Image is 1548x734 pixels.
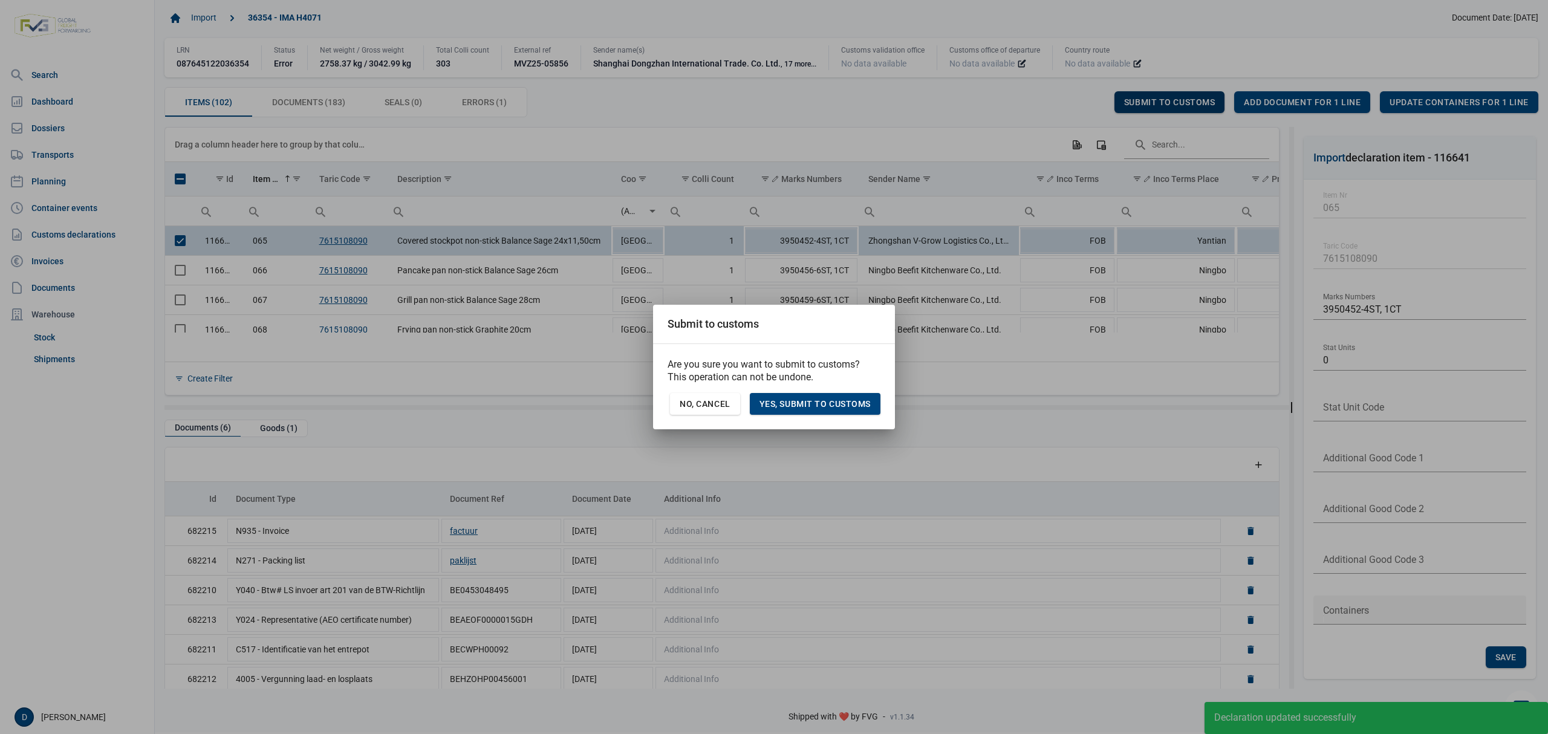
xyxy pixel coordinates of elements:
span: No, Cancel [680,399,730,409]
div: Submit to customs [668,317,759,331]
span: Yes, Submit to customs [759,399,871,409]
div: No, Cancel [670,393,740,415]
div: Yes, Submit to customs [750,393,880,415]
p: Are you sure you want to submit to customs? This operation can not be undone. [668,359,880,383]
